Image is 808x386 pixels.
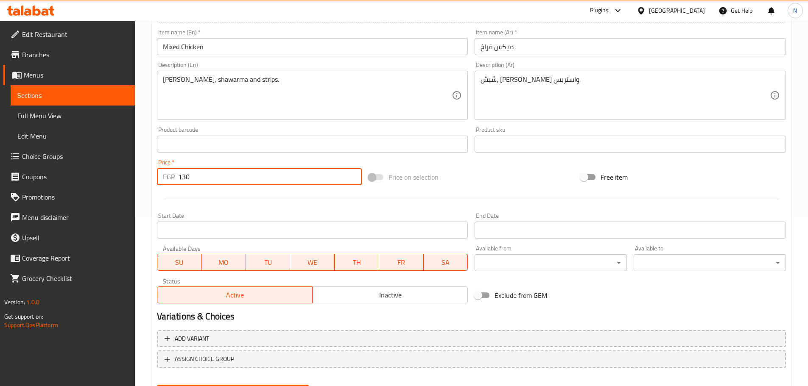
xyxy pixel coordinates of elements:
[3,44,135,65] a: Branches
[312,286,468,303] button: Inactive
[4,297,25,308] span: Version:
[793,6,797,15] span: N
[3,268,135,289] a: Grocery Checklist
[205,256,243,269] span: MO
[3,228,135,248] a: Upsell
[495,290,547,300] span: Exclude from GEM
[601,172,628,182] span: Free item
[26,297,39,308] span: 1.0.0
[3,187,135,207] a: Promotions
[3,248,135,268] a: Coverage Report
[22,192,128,202] span: Promotions
[475,136,786,153] input: Please enter product sku
[3,207,135,228] a: Menu disclaimer
[590,6,609,16] div: Plugins
[17,111,128,121] span: Full Menu View
[246,254,291,271] button: TU
[22,233,128,243] span: Upsell
[427,256,465,269] span: SA
[649,6,705,15] div: [GEOGRAPHIC_DATA]
[161,256,199,269] span: SU
[294,256,331,269] span: WE
[338,256,376,269] span: TH
[163,172,175,182] p: EGP
[22,172,128,182] span: Coupons
[157,38,468,55] input: Enter name En
[379,254,424,271] button: FR
[157,310,786,323] h2: Variations & Choices
[481,75,770,116] textarea: شيش، [PERSON_NAME] واستربس.
[335,254,379,271] button: TH
[475,38,786,55] input: Enter name Ar
[22,50,128,60] span: Branches
[3,167,135,187] a: Coupons
[383,256,420,269] span: FR
[11,106,135,126] a: Full Menu View
[424,254,468,271] button: SA
[201,254,246,271] button: MO
[22,253,128,263] span: Coverage Report
[163,75,452,116] textarea: [PERSON_NAME], shawarma and strips.
[3,24,135,44] a: Edit Restaurant
[389,172,439,182] span: Price on selection
[178,168,362,185] input: Please enter price
[249,256,287,269] span: TU
[157,286,313,303] button: Active
[157,136,468,153] input: Please enter product barcode
[22,273,128,283] span: Grocery Checklist
[475,254,627,271] div: ​
[157,330,786,347] button: Add variant
[4,311,43,322] span: Get support on:
[634,254,786,271] div: ​
[157,350,786,368] button: ASSIGN CHOICE GROUP
[3,146,135,167] a: Choice Groups
[157,254,202,271] button: SU
[175,354,234,364] span: ASSIGN CHOICE GROUP
[22,212,128,222] span: Menu disclaimer
[161,289,309,301] span: Active
[316,289,464,301] span: Inactive
[24,70,128,80] span: Menus
[4,319,58,330] a: Support.OpsPlatform
[17,90,128,100] span: Sections
[175,333,209,344] span: Add variant
[22,29,128,39] span: Edit Restaurant
[22,151,128,161] span: Choice Groups
[17,131,128,141] span: Edit Menu
[3,65,135,85] a: Menus
[11,126,135,146] a: Edit Menu
[290,254,335,271] button: WE
[11,85,135,106] a: Sections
